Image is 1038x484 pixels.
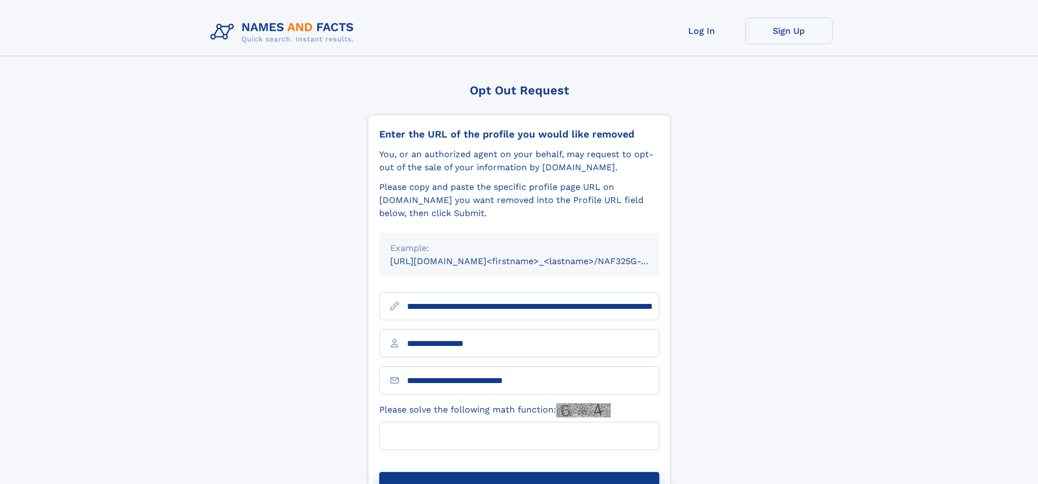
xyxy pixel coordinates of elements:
div: Opt Out Request [368,83,671,97]
div: Please copy and paste the specific profile page URL on [DOMAIN_NAME] you want removed into the Pr... [379,181,659,220]
div: Example: [390,242,648,255]
div: You, or an authorized agent on your behalf, may request to opt-out of the sale of your informatio... [379,148,659,174]
a: Sign Up [745,17,833,44]
div: Enter the URL of the profile you would like removed [379,128,659,140]
img: Logo Names and Facts [206,17,363,47]
small: [URL][DOMAIN_NAME]<firstname>_<lastname>/NAF325G-xxxxxxxx [390,256,680,266]
a: Log In [658,17,745,44]
label: Please solve the following math function: [379,403,611,417]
